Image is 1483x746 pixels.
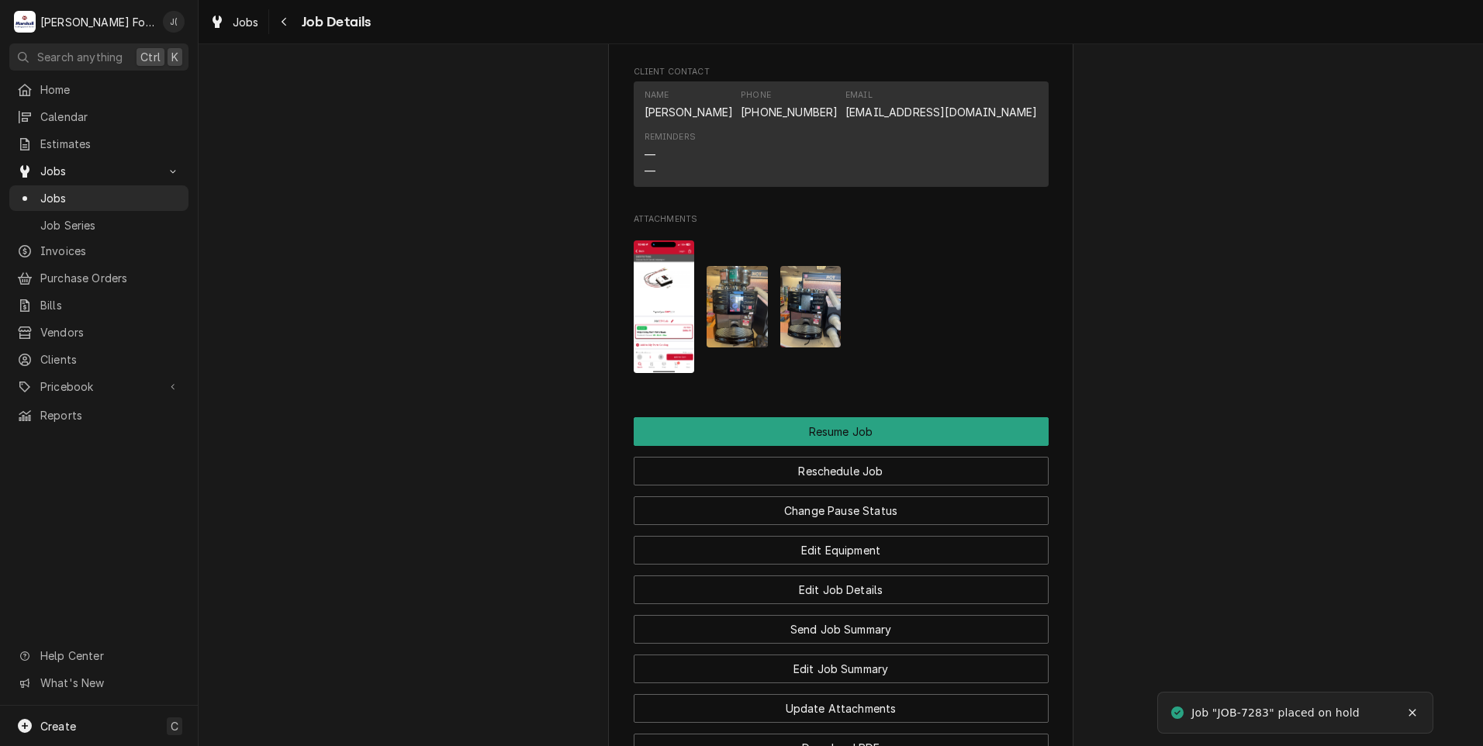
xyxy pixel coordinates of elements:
span: Pricebook [40,378,157,395]
button: Search anythingCtrlK [9,43,188,71]
div: Button Group Row [634,604,1049,644]
a: Go to Pricebook [9,374,188,399]
a: Go to Jobs [9,158,188,184]
div: Email [845,89,1037,120]
span: Ctrl [140,49,161,65]
a: Go to What's New [9,670,188,696]
a: Jobs [203,9,265,35]
div: Name [645,89,734,120]
button: Edit Job Details [634,575,1049,604]
span: Help Center [40,648,179,664]
a: Vendors [9,319,188,345]
a: Estimates [9,131,188,157]
button: Resume Job [634,417,1049,446]
a: [EMAIL_ADDRESS][DOMAIN_NAME] [845,105,1037,119]
button: Update Attachments [634,694,1049,723]
span: Jobs [40,163,157,179]
span: Attachments [634,228,1049,385]
a: Bills [9,292,188,318]
span: Jobs [40,190,181,206]
a: Clients [9,347,188,372]
span: Invoices [40,243,181,259]
span: C [171,718,178,734]
span: Job Series [40,217,181,233]
button: Edit Job Summary [634,654,1049,683]
div: [PERSON_NAME] [645,104,734,120]
img: LoewAOnTGa7JxDTVpr5t [707,266,768,347]
span: Client Contact [634,66,1049,78]
a: Home [9,77,188,102]
span: Home [40,81,181,98]
a: Jobs [9,185,188,211]
span: Calendar [40,109,181,125]
a: Invoices [9,238,188,264]
a: [PHONE_NUMBER] [741,105,838,119]
div: Button Group Row [634,565,1049,604]
span: Vendors [40,324,181,340]
div: [PERSON_NAME] Food Equipment Service [40,14,154,30]
div: Client Contact [634,66,1049,194]
span: Purchase Orders [40,270,181,286]
span: Estimates [40,136,181,152]
div: Button Group Row [634,485,1049,525]
span: Clients [40,351,181,368]
div: Jeff Debigare (109)'s Avatar [163,11,185,33]
span: Bills [40,297,181,313]
div: M [14,11,36,33]
div: Button Group Row [634,683,1049,723]
div: Button Group Row [634,417,1049,446]
a: Purchase Orders [9,265,188,291]
div: Reminders [645,131,696,178]
span: What's New [40,675,179,691]
img: zNpQPAkzRY6urEkFalyB [634,240,695,373]
a: Reports [9,402,188,428]
span: Attachments [634,213,1049,226]
div: Email [845,89,873,102]
div: Button Group Row [634,446,1049,485]
a: Calendar [9,104,188,130]
span: Search anything [37,49,123,65]
div: Phone [741,89,838,120]
div: Button Group Row [634,525,1049,565]
a: Go to Help Center [9,643,188,668]
div: Client Contact List [634,81,1049,195]
div: — [645,147,655,163]
button: Navigate back [272,9,297,34]
button: Edit Equipment [634,536,1049,565]
div: Job "JOB-7283" placed on hold [1191,705,1361,721]
button: Send Job Summary [634,615,1049,644]
span: Reports [40,407,181,423]
div: Button Group Row [634,644,1049,683]
a: Job Series [9,212,188,238]
div: Attachments [634,213,1049,385]
span: K [171,49,178,65]
span: Create [40,720,76,733]
span: Jobs [233,14,259,30]
div: J( [163,11,185,33]
div: — [645,163,655,179]
div: Marshall Food Equipment Service's Avatar [14,11,36,33]
button: Reschedule Job [634,457,1049,485]
div: Phone [741,89,771,102]
img: 2g6B1uGJQHyqcCkjQv5U [780,266,842,347]
div: Contact [634,81,1049,188]
div: Name [645,89,669,102]
button: Change Pause Status [634,496,1049,525]
span: Job Details [297,12,372,33]
div: Reminders [645,131,696,143]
